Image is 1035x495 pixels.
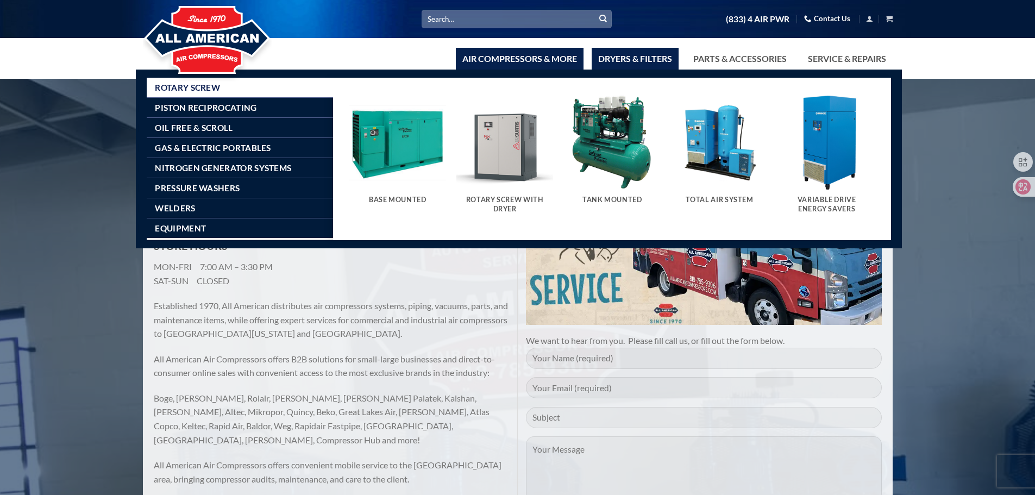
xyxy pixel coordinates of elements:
input: Subject [526,407,882,428]
h5: Tank Mounted [569,196,655,204]
h5: Base Mounted [355,196,441,204]
p: We want to hear from you. Please fill call us, or fill out the form below. [526,334,882,348]
a: Air Compressors & More [456,48,584,70]
img: Total Air System [671,94,768,191]
a: Login [866,12,873,26]
a: Visit product category Tank Mounted [564,94,661,215]
p: Boge, [PERSON_NAME], Rolair, [PERSON_NAME], [PERSON_NAME] Palatek, Kaishan, [PERSON_NAME], Altec,... [154,391,510,447]
img: Rotary Screw With Dryer [456,94,553,191]
p: Established 1970, All American distributes air compressors systems, piping, vacuums, parts, and m... [154,299,510,341]
p: MON-FRI 7:00 AM – 3:30 PM SAT-SUN CLOSED [154,260,510,287]
span: Gas & Electric Portables [155,143,271,152]
a: Parts & Accessories [687,48,793,70]
span: Piston Reciprocating [155,103,256,112]
h5: Variable Drive Energy Savers [784,196,870,214]
a: (833) 4 AIR PWR [726,10,789,29]
h5: Total Air System [676,196,762,204]
h5: Rotary Screw With Dryer [462,196,548,214]
button: Submit [595,11,611,27]
a: Service & Repairs [801,48,893,70]
span: Rotary Screw [155,83,220,92]
p: All American Air Compressors offers convenient mobile service to the [GEOGRAPHIC_DATA] area, brin... [154,458,510,486]
input: Search… [422,10,612,28]
span: Oil Free & Scroll [155,123,233,132]
a: Visit product category Rotary Screw With Dryer [456,94,553,224]
a: Visit product category Total Air System [671,94,768,215]
a: Visit product category Base Mounted [349,94,446,215]
a: Visit product category Variable Drive Energy Savers [779,94,875,224]
a: Contact Us [804,10,850,27]
p: All American Air Compressors offers B2B solutions for small-large businesses and direct-to-consum... [154,352,510,380]
span: Equipment [155,224,206,233]
input: Your Name (required) [526,348,882,369]
span: Welders [155,204,195,212]
input: Your Email (required) [526,377,882,398]
a: Dryers & Filters [592,48,679,70]
img: Tank Mounted [564,94,661,191]
img: Base Mounted [349,94,446,191]
img: Variable Drive Energy Savers [779,94,875,191]
span: Nitrogen Generator Systems [155,164,291,172]
span: Pressure Washers [155,184,240,192]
